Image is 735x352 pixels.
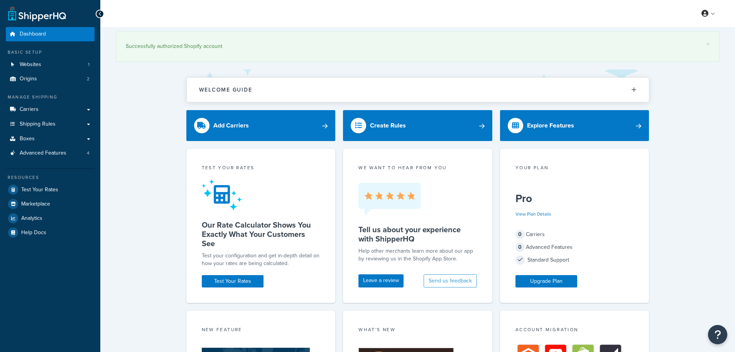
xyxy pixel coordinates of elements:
span: Analytics [21,215,42,222]
div: Carriers [515,229,634,240]
div: Create Rules [370,120,406,131]
div: Resources [6,174,95,181]
span: 0 [515,230,525,239]
button: Send us feedback [424,274,477,287]
div: Add Carriers [213,120,249,131]
a: Upgrade Plan [515,275,577,287]
div: Account Migration [515,326,634,335]
a: View Plan Details [515,211,551,218]
a: Carriers [6,102,95,117]
h5: Our Rate Calculator Shows You Exactly What Your Customers See [202,220,320,248]
a: × [706,41,710,47]
span: Carriers [20,106,39,113]
span: 4 [87,150,90,156]
a: Test Your Rates [202,275,264,287]
div: Standard Support [515,255,634,265]
div: Test your configuration and get in-depth detail on how your rates are being calculated. [202,252,320,267]
a: Test Your Rates [6,183,95,197]
div: Basic Setup [6,49,95,56]
span: 0 [515,243,525,252]
div: Successfully authorized Shopify account [126,41,710,52]
li: Websites [6,58,95,72]
a: Marketplace [6,197,95,211]
a: Explore Features [500,110,649,141]
span: 2 [87,76,90,82]
h2: Welcome Guide [199,87,252,93]
p: we want to hear from you [358,164,477,171]
div: Advanced Features [515,242,634,253]
span: Advanced Features [20,150,66,156]
a: Create Rules [343,110,492,141]
a: Boxes [6,132,95,146]
span: Websites [20,61,41,68]
div: Your Plan [515,164,634,173]
span: Test Your Rates [21,187,58,193]
p: Help other merchants learn more about our app by reviewing us in the Shopify App Store. [358,247,477,263]
span: Help Docs [21,230,46,236]
div: Explore Features [527,120,574,131]
a: Help Docs [6,226,95,240]
a: Add Carriers [186,110,336,141]
span: 1 [88,61,90,68]
div: Manage Shipping [6,94,95,100]
div: What's New [358,326,477,335]
h5: Pro [515,192,634,205]
button: Welcome Guide [187,78,649,102]
a: Leave a review [358,274,404,287]
span: Dashboard [20,31,46,37]
div: New Feature [202,326,320,335]
div: Test your rates [202,164,320,173]
span: Origins [20,76,37,82]
span: Boxes [20,136,35,142]
li: Origins [6,72,95,86]
a: Dashboard [6,27,95,41]
a: Advanced Features4 [6,146,95,160]
li: Advanced Features [6,146,95,160]
span: Shipping Rules [20,121,56,128]
button: Open Resource Center [708,325,727,344]
a: Origins2 [6,72,95,86]
a: Analytics [6,211,95,225]
a: Websites1 [6,58,95,72]
span: Marketplace [21,201,50,207]
a: Shipping Rules [6,117,95,131]
h5: Tell us about your experience with ShipperHQ [358,225,477,243]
